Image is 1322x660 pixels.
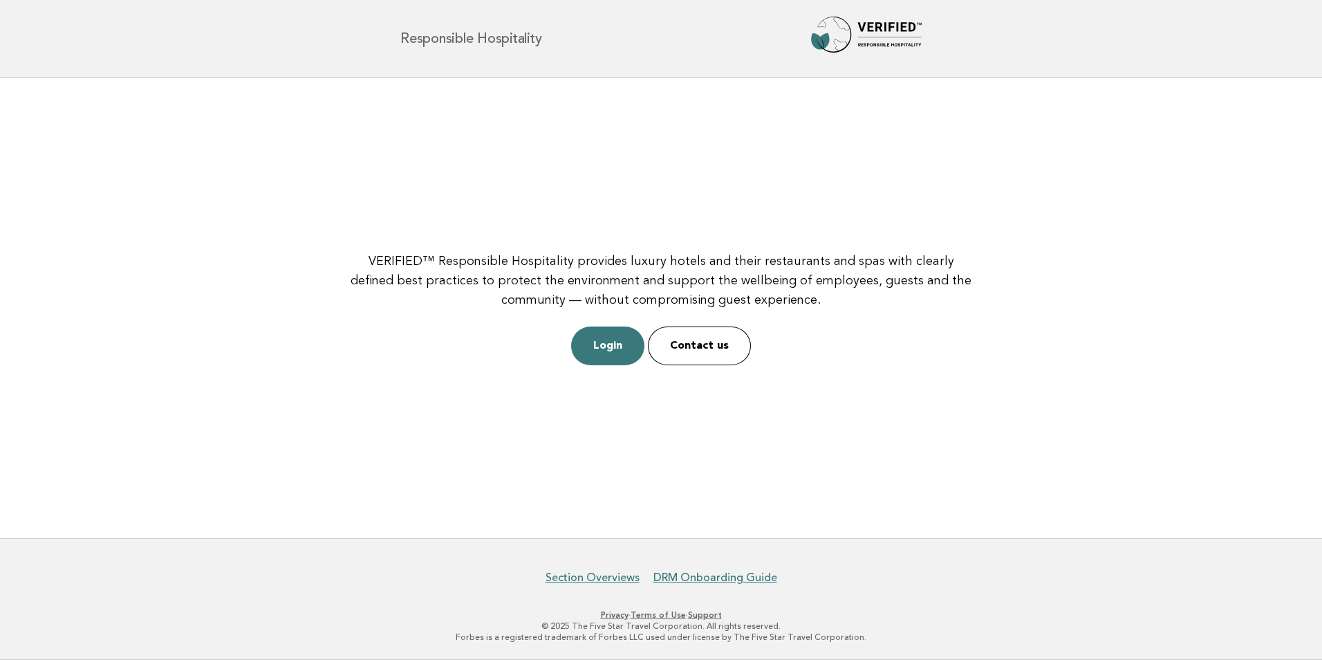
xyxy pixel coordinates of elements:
p: Forbes is a registered trademark of Forbes LLC used under license by The Five Star Travel Corpora... [238,632,1084,643]
a: Support [688,610,722,620]
p: · · [238,609,1084,621]
a: Contact us [648,327,751,365]
a: Privacy [601,610,629,620]
a: Login [571,327,644,365]
img: Forbes Travel Guide [811,17,922,61]
p: © 2025 The Five Star Travel Corporation. All rights reserved. [238,621,1084,632]
p: VERIFIED™ Responsible Hospitality provides luxury hotels and their restaurants and spas with clea... [347,252,975,310]
h1: Responsible Hospitality [400,32,541,46]
a: Terms of Use [631,610,686,620]
a: DRM Onboarding Guide [653,571,777,585]
a: Section Overviews [546,571,640,585]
